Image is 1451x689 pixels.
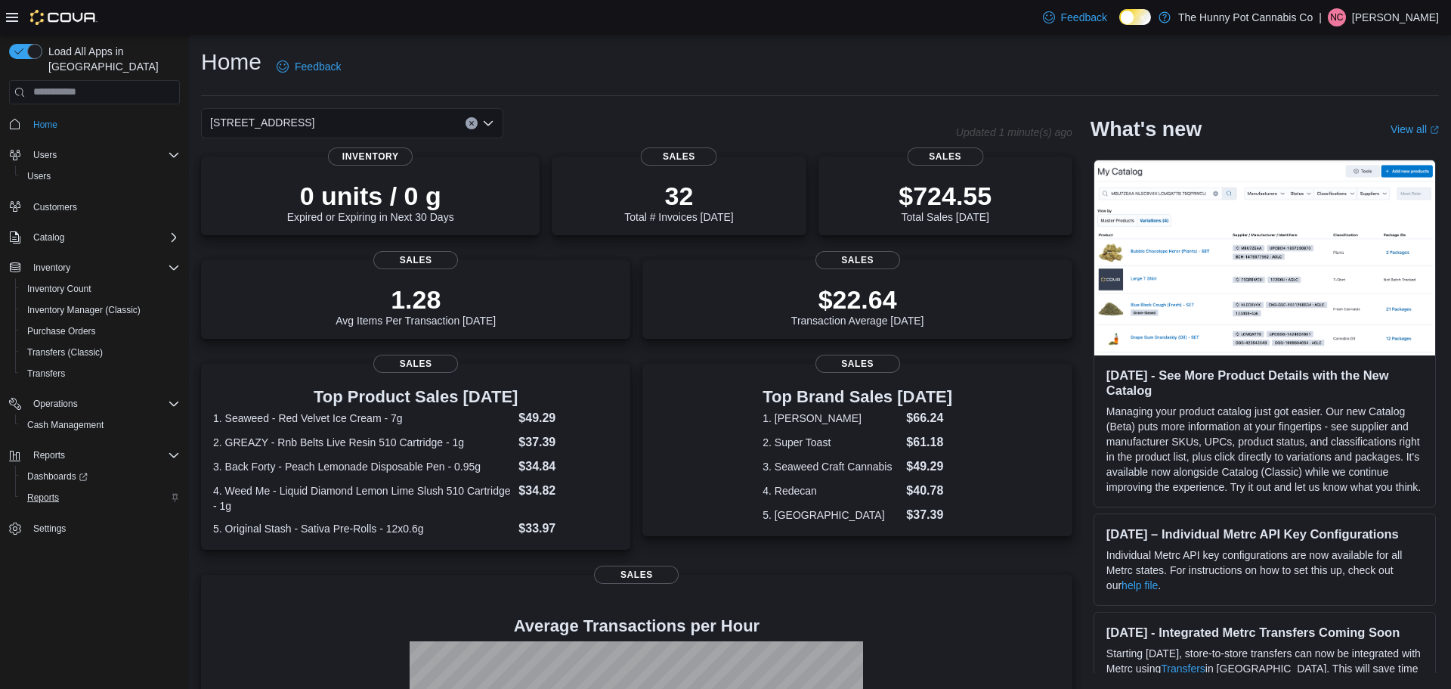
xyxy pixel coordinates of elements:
span: Cash Management [21,416,180,434]
button: Inventory Manager (Classic) [15,299,186,321]
a: Dashboards [15,466,186,487]
button: Cash Management [15,414,186,436]
span: Sales [907,147,983,166]
span: Inventory Count [27,283,91,295]
dd: $49.29 [906,458,952,476]
div: Transaction Average [DATE] [791,284,924,327]
p: Updated 1 minute(s) ago [956,126,1072,138]
input: Dark Mode [1119,9,1151,25]
dt: 1. Seaweed - Red Velvet Ice Cream - 7g [213,411,512,426]
a: Feedback [1037,2,1113,33]
span: Sales [815,355,900,373]
a: Reports [21,489,65,507]
span: Cash Management [27,419,104,431]
p: Individual Metrc API key configurations are now available for all Metrc states. For instructions ... [1106,548,1423,593]
span: Inventory Manager (Classic) [27,304,141,316]
dd: $34.82 [518,482,618,500]
h3: [DATE] - See More Product Details with the New Catalog [1106,368,1423,398]
a: Cash Management [21,416,110,434]
dt: 4. Weed Me - Liquid Diamond Lemon Lime Slush 510 Cartridge - 1g [213,483,512,514]
button: Operations [27,395,84,413]
span: Operations [27,395,180,413]
button: Reports [27,446,71,464]
span: Reports [33,449,65,461]
span: Operations [33,398,78,410]
span: Settings [33,523,66,535]
button: Inventory [3,257,186,278]
span: Users [27,146,180,164]
h1: Home [201,47,261,77]
button: Purchase Orders [15,321,186,342]
span: Sales [373,251,458,269]
svg: External link [1430,126,1439,135]
span: Customers [33,201,77,213]
button: Transfers (Classic) [15,342,186,363]
span: Users [27,170,51,182]
button: Customers [3,196,186,218]
a: help file [1122,579,1158,591]
h3: [DATE] – Individual Metrc API Key Configurations [1106,526,1423,542]
button: Reports [3,445,186,466]
dt: 1. [PERSON_NAME] [763,411,900,426]
span: Settings [27,519,180,538]
span: Transfers (Classic) [27,346,103,358]
h4: Average Transactions per Hour [213,617,1060,635]
span: Inventory Count [21,280,180,298]
span: Transfers [21,365,180,383]
dt: 4. Redecan [763,483,900,498]
dt: 5. Original Stash - Sativa Pre-Rolls - 12x0.6g [213,521,512,536]
dt: 3. Seaweed Craft Cannabis [763,459,900,474]
a: Transfers [1161,663,1205,675]
span: Transfers [27,368,65,380]
span: Transfers (Classic) [21,343,180,362]
span: Purchase Orders [21,322,180,340]
h3: Top Brand Sales [DATE] [763,388,952,406]
p: $724.55 [899,181,992,211]
dd: $61.18 [906,433,952,452]
h3: Top Product Sales [DATE] [213,388,618,406]
a: Inventory Manager (Classic) [21,301,147,319]
a: Feedback [271,51,347,82]
button: Transfers [15,363,186,384]
a: View allExternal link [1391,123,1439,135]
button: Catalog [27,228,70,247]
span: NC [1330,8,1343,26]
div: Total # Invoices [DATE] [624,181,733,223]
a: Transfers [21,365,71,383]
dd: $33.97 [518,520,618,538]
h2: What's new [1091,117,1202,141]
span: Customers [27,197,180,216]
span: Sales [594,566,679,584]
button: Clear input [466,117,478,129]
img: Cova [30,10,97,25]
span: Inventory [27,259,180,277]
button: Home [3,113,186,135]
p: Managing your product catalog just got easier. Our new Catalog (Beta) puts more information at yo... [1106,404,1423,495]
p: 0 units / 0 g [287,181,454,211]
h3: [DATE] - Integrated Metrc Transfers Coming Soon [1106,625,1423,640]
span: Dashboards [21,467,180,486]
p: [PERSON_NAME] [1352,8,1439,26]
dd: $66.24 [906,409,952,427]
div: Avg Items Per Transaction [DATE] [336,284,496,327]
dt: 3. Back Forty - Peach Lemonade Disposable Pen - 0.95g [213,459,512,474]
span: Catalog [27,228,180,247]
a: Dashboards [21,467,94,486]
span: Reports [21,489,180,507]
a: Settings [27,520,72,538]
div: Nick Cirinna [1328,8,1346,26]
p: The Hunny Pot Cannabis Co [1178,8,1313,26]
button: Settings [3,517,186,539]
div: Total Sales [DATE] [899,181,992,223]
a: Transfers (Classic) [21,343,109,362]
a: Inventory Count [21,280,97,298]
p: 32 [624,181,733,211]
span: Sales [641,147,717,166]
span: Feedback [1061,10,1107,25]
dd: $37.39 [906,506,952,524]
button: Catalog [3,227,186,248]
span: Users [33,149,57,161]
span: Feedback [295,59,341,74]
dd: $40.78 [906,482,952,500]
button: Reports [15,487,186,508]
